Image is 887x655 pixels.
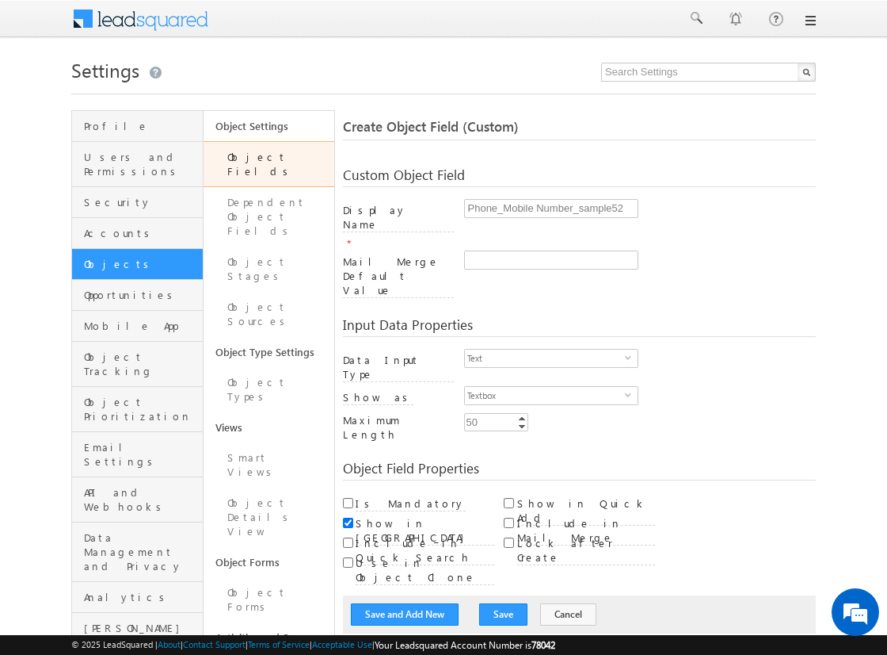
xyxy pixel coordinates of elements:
[204,141,335,187] a: Object Fields
[531,639,555,651] span: 78042
[84,621,199,635] span: [PERSON_NAME]
[72,342,203,387] a: Object Tracking
[84,485,199,514] span: API and Webhooks
[516,422,528,431] a: Decrement
[72,111,203,142] a: Profile
[625,354,638,361] span: select
[84,590,199,604] span: Analytics
[343,462,816,481] div: Object Field Properties
[601,63,816,82] input: Search Settings
[375,639,555,651] span: Your Leadsquared Account Number is
[248,639,310,649] a: Terms of Service
[343,283,454,297] a: Mail Merge Default Value
[204,247,335,292] a: Object Stages
[516,414,528,422] a: Increment
[72,218,203,249] a: Accounts
[72,311,203,342] a: Mobile App
[343,168,816,187] div: Custom Object Field
[204,412,335,442] a: Views
[343,203,454,232] label: Display Name
[465,387,625,404] span: Textbox
[356,531,493,544] a: Show in [GEOGRAPHIC_DATA]
[204,547,335,577] a: Object Forms
[343,318,816,337] div: Input Data Properties
[72,613,203,644] a: [PERSON_NAME]
[84,395,199,423] span: Object Prioritization
[517,496,655,526] label: Show in Quick Add
[72,280,203,311] a: Opportunities
[72,432,203,477] a: Email Settings
[84,150,199,178] span: Users and Permissions
[84,195,199,209] span: Security
[343,217,454,231] a: Display Name
[356,496,466,511] label: Is Mandatory
[204,337,335,367] a: Object Type Settings
[84,257,199,271] span: Objects
[204,367,335,412] a: Object Types
[464,413,481,431] div: 50
[84,226,199,240] span: Accounts
[204,111,335,141] a: Object Settings
[625,391,638,398] span: select
[84,319,199,333] span: Mobile App
[479,603,527,626] button: Save
[72,582,203,613] a: Analytics
[343,413,454,442] label: Maximum Length
[72,387,203,432] a: Object Prioritization
[71,57,139,82] span: Settings
[84,288,199,302] span: Opportunities
[351,603,459,626] button: Save and Add New
[72,477,203,523] a: API and Webhooks
[356,550,493,564] a: Include in Quick Search
[343,367,454,381] a: Data Input Type
[72,142,203,187] a: Users and Permissions
[72,523,203,582] a: Data Management and Privacy
[84,440,199,469] span: Email Settings
[540,603,596,626] button: Cancel
[343,255,454,298] label: Mail Merge Default Value
[517,531,655,544] a: Include in Mail Merge
[356,516,493,546] label: Show in [GEOGRAPHIC_DATA]
[343,390,413,404] a: Show as
[517,511,655,524] a: Show in Quick Add
[465,350,625,367] span: Text
[204,187,335,247] a: Dependent Object Fields
[72,249,203,280] a: Objects
[204,442,335,488] a: Smart Views
[84,350,199,378] span: Object Tracking
[204,622,335,653] a: Activities and Scores
[517,516,655,546] label: Include in Mail Merge
[356,496,466,510] a: Is Mandatory
[204,488,335,547] a: Object Details View
[343,353,454,382] label: Data Input Type
[312,639,372,649] a: Acceptable Use
[158,639,181,649] a: About
[84,119,199,133] span: Profile
[183,639,246,649] a: Contact Support
[356,536,493,565] label: Include in Quick Search
[204,292,335,337] a: Object Sources
[72,187,203,218] a: Security
[343,390,413,405] label: Show as
[84,531,199,573] span: Data Management and Privacy
[356,556,493,585] label: Use in Object Clone
[71,638,555,653] span: © 2025 LeadSquared | | | | |
[204,577,335,622] a: Object Forms
[356,570,493,584] a: Use in Object Clone
[343,117,519,136] span: Create Object Field (Custom)
[517,550,655,564] a: Lock after Create
[517,536,655,565] label: Lock after Create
